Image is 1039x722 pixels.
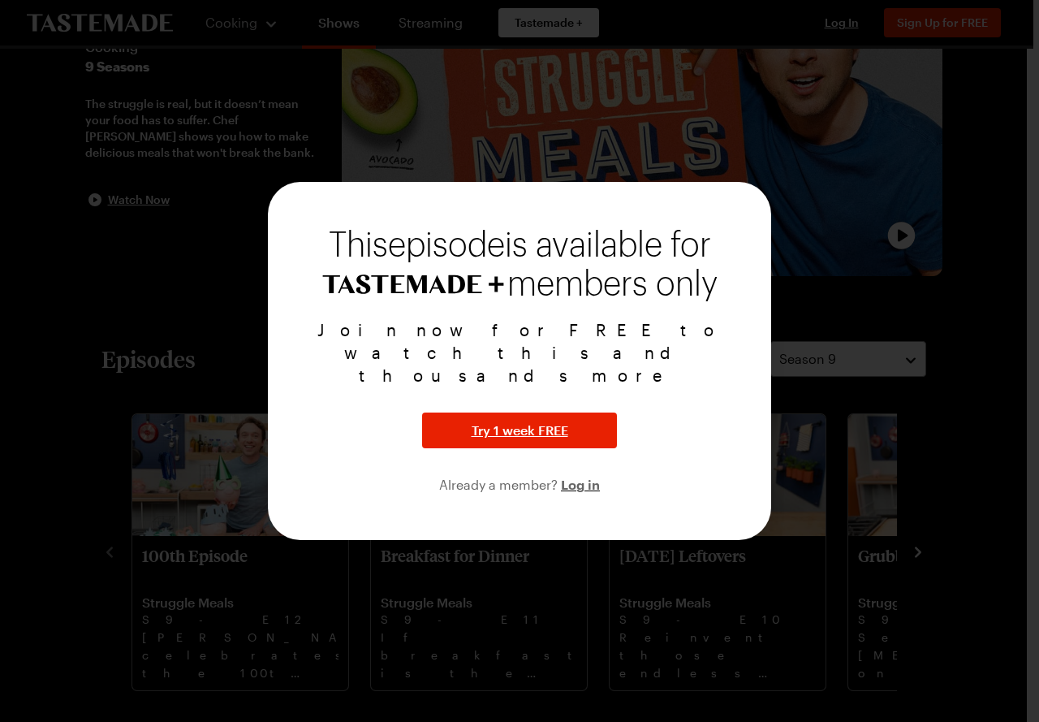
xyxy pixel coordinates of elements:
span: Try 1 week FREE [472,421,568,440]
button: Try 1 week FREE [422,413,617,448]
span: This episode is available for [329,229,711,262]
img: Tastemade+ [322,275,504,294]
span: Already a member? [439,477,561,492]
span: members only [507,266,718,302]
p: Join now for FREE to watch this and thousands more [287,318,752,387]
button: Log in [561,474,600,494]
